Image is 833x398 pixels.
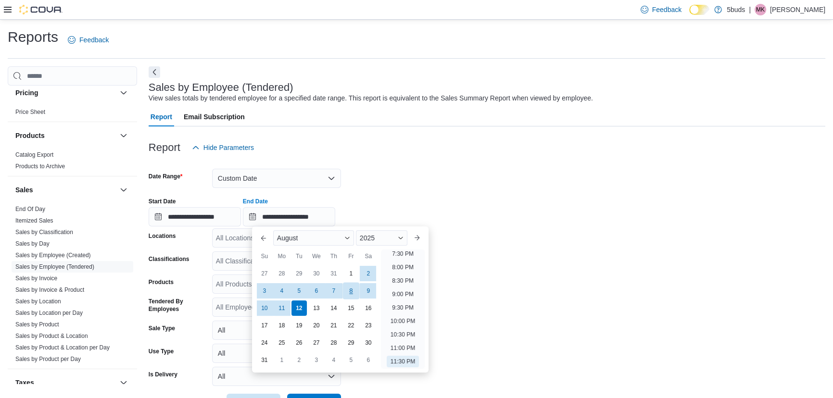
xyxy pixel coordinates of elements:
button: Products [15,131,116,140]
span: Sales by Location [15,298,61,305]
a: Sales by Invoice & Product [15,286,84,293]
a: Sales by Product [15,321,59,328]
a: Sales by Location per Day [15,310,83,316]
p: | [749,4,751,15]
button: Next [149,66,160,78]
span: 2025 [360,234,375,242]
div: Button. Open the month selector. August is currently selected. [273,230,354,246]
h3: Pricing [15,88,38,98]
div: day-18 [274,318,290,333]
span: Hide Parameters [203,143,254,152]
a: Products to Archive [15,163,65,170]
div: day-27 [309,335,324,350]
a: Feedback [64,30,113,50]
label: Classifications [149,255,189,263]
label: End Date [243,198,268,205]
span: Sales by Employee (Tendered) [15,263,94,271]
a: Sales by Employee (Created) [15,252,91,259]
h3: Sales [15,185,33,195]
div: day-3 [257,283,272,298]
label: Tendered By Employees [149,298,208,313]
span: Sales by Day [15,240,50,248]
div: day-26 [291,335,307,350]
a: Sales by Classification [15,229,73,236]
button: All [212,321,341,340]
div: Fr [343,249,359,264]
span: Sales by Product & Location per Day [15,344,110,351]
button: All [212,367,341,386]
div: day-24 [257,335,272,350]
label: Sale Type [149,324,175,332]
button: Custom Date [212,169,341,188]
div: day-28 [274,266,290,281]
li: 10:00 PM [387,315,419,327]
h3: Sales by Employee (Tendered) [149,82,293,93]
h1: Reports [8,27,58,47]
span: Report [151,107,172,126]
button: Products [118,130,129,141]
a: Sales by Product & Location per Day [15,344,110,351]
span: Sales by Product per Day [15,355,81,363]
div: August, 2025 [256,265,377,369]
div: day-9 [361,283,376,298]
div: day-29 [343,335,359,350]
label: Products [149,278,174,286]
div: day-17 [257,318,272,333]
button: Pricing [15,88,116,98]
a: Sales by Employee (Tendered) [15,263,94,270]
span: MK [756,4,765,15]
label: Use Type [149,348,174,355]
a: End Of Day [15,206,45,212]
div: View sales totals by tendered employee for a specified date range. This report is equivalent to t... [149,93,593,103]
div: day-22 [343,318,359,333]
div: day-31 [326,266,341,281]
a: Sales by Day [15,240,50,247]
div: day-25 [274,335,290,350]
button: Pricing [118,87,129,99]
label: Date Range [149,173,183,180]
span: Sales by Invoice & Product [15,286,84,294]
p: 5buds [727,4,745,15]
span: Price Sheet [15,108,45,116]
a: Sales by Product & Location [15,333,88,339]
li: 10:30 PM [387,329,419,340]
div: day-23 [361,318,376,333]
input: Press the down key to enter a popover containing a calendar. Press the escape key to close the po... [243,207,335,226]
div: day-2 [291,352,307,368]
div: day-29 [291,266,307,281]
button: Previous Month [256,230,271,246]
div: day-6 [361,352,376,368]
button: Taxes [15,378,116,387]
div: day-4 [326,352,341,368]
input: Press the down key to open a popover containing a calendar. [149,207,241,226]
span: Feedback [652,5,682,14]
div: day-19 [291,318,307,333]
span: End Of Day [15,205,45,213]
span: Feedback [79,35,109,45]
div: day-4 [274,283,290,298]
div: day-15 [343,300,359,316]
div: day-10 [257,300,272,316]
div: day-1 [274,352,290,368]
button: Sales [15,185,116,195]
div: Button. Open the year selector. 2025 is currently selected. [356,230,407,246]
div: Su [257,249,272,264]
a: Catalog Export [15,151,53,158]
div: Pricing [8,106,137,122]
div: Sales [8,203,137,369]
span: Email Subscription [184,107,245,126]
div: day-30 [361,335,376,350]
button: Hide Parameters [188,138,258,157]
h3: Taxes [15,378,34,387]
h3: Report [149,142,180,153]
span: Sales by Product & Location [15,332,88,340]
ul: Time [381,249,425,369]
span: Sales by Location per Day [15,309,83,317]
div: day-21 [326,318,341,333]
div: day-5 [291,283,307,298]
div: Mo [274,249,290,264]
div: Products [8,149,137,176]
div: Morgan Kinahan [755,4,766,15]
